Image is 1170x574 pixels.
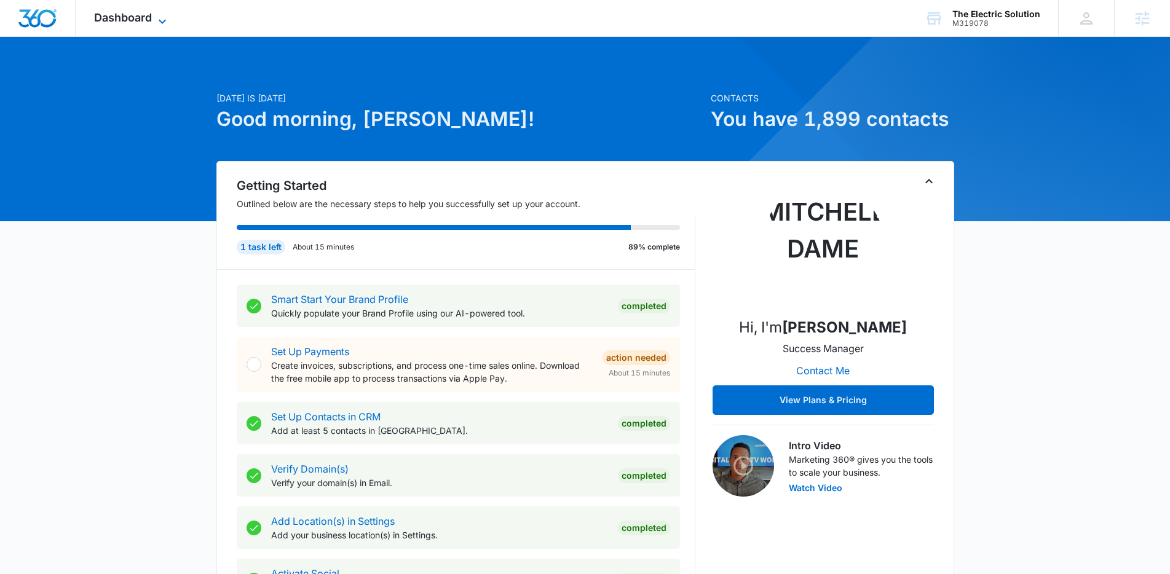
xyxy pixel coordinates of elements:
div: account id [952,19,1040,28]
p: Add at least 5 contacts in [GEOGRAPHIC_DATA]. [271,424,608,437]
p: About 15 minutes [293,242,354,253]
a: Smart Start Your Brand Profile [271,293,408,305]
h2: Getting Started [237,176,695,195]
span: Dashboard [94,11,152,24]
p: Success Manager [783,341,864,356]
button: Toggle Collapse [922,174,936,189]
strong: [PERSON_NAME] [782,318,907,336]
span: About 15 minutes [609,368,670,379]
button: View Plans & Pricing [713,385,934,415]
a: Set Up Contacts in CRM [271,411,381,423]
p: Contacts [711,92,954,104]
p: Quickly populate your Brand Profile using our AI-powered tool. [271,307,608,320]
div: Completed [618,468,670,483]
h1: You have 1,899 contacts [711,104,954,134]
h3: Intro Video [789,438,934,453]
h1: Good morning, [PERSON_NAME]! [216,104,703,134]
p: 89% complete [628,242,680,253]
p: Verify your domain(s) in Email. [271,476,608,489]
p: [DATE] is [DATE] [216,92,703,104]
div: 1 task left [237,240,285,254]
button: Watch Video [789,484,842,492]
div: Completed [618,521,670,535]
img: Mitchell Dame [762,184,885,307]
a: Add Location(s) in Settings [271,515,395,527]
p: Add your business location(s) in Settings. [271,529,608,541]
p: Hi, I'm [739,316,907,339]
div: Completed [618,416,670,431]
p: Create invoices, subscriptions, and process one-time sales online. Download the free mobile app t... [271,359,593,385]
a: Set Up Payments [271,345,349,358]
button: Contact Me [784,356,862,385]
p: Outlined below are the necessary steps to help you successfully set up your account. [237,197,695,210]
div: Completed [618,299,670,313]
a: Verify Domain(s) [271,463,349,475]
p: Marketing 360® gives you the tools to scale your business. [789,453,934,479]
img: Intro Video [713,435,774,497]
div: account name [952,9,1040,19]
div: Action Needed [603,350,670,365]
